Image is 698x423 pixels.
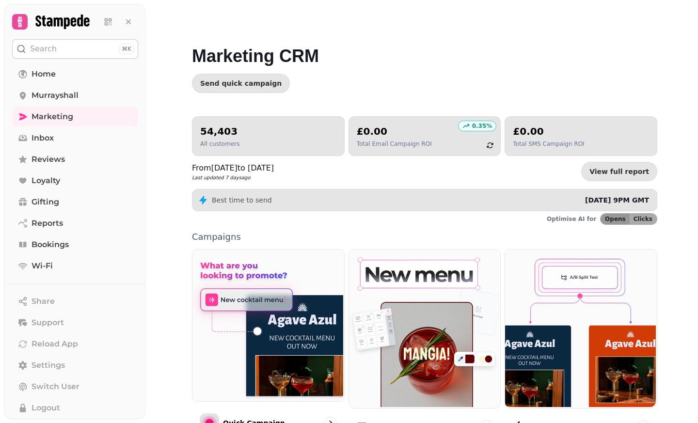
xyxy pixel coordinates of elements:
span: Gifting [32,196,59,208]
img: Workflows (coming soon) [504,249,656,407]
a: Inbox [12,128,138,148]
a: Marketing [12,107,138,126]
span: Opens [605,216,626,222]
h1: Marketing CRM [192,23,657,66]
span: Switch User [32,381,79,392]
a: Home [12,64,138,84]
span: Home [32,68,56,80]
img: Quick Campaign [191,249,343,400]
button: Opens [601,214,630,224]
span: Reports [32,218,63,229]
button: Support [12,313,138,332]
button: Send quick campaign [192,74,290,93]
p: Campaigns [192,233,657,241]
span: Support [32,317,64,329]
p: Best time to send [212,195,272,205]
p: Optimise AI for [547,215,596,223]
p: Search [30,43,57,55]
span: Inbox [32,132,54,144]
span: Logout [32,402,60,414]
h2: £0.00 [513,125,584,138]
span: Murrayshall [32,90,79,101]
button: Clicks [630,214,657,224]
a: Loyalty [12,171,138,190]
a: Reports [12,214,138,233]
img: Email [348,249,500,407]
a: Murrayshall [12,86,138,105]
p: 0.35 % [472,122,492,130]
span: Wi-Fi [32,260,53,272]
p: Total SMS Campaign ROI [513,140,584,148]
p: From [DATE] to [DATE] [192,162,274,174]
span: Reviews [32,154,65,165]
span: [DATE] 9PM GMT [585,196,649,204]
span: Bookings [32,239,69,251]
a: Gifting [12,192,138,212]
span: Share [32,296,55,307]
h2: £0.00 [357,125,432,138]
span: Clicks [634,216,652,222]
span: Send quick campaign [200,80,282,87]
button: refresh [482,137,498,154]
h2: 54,403 [200,125,239,138]
a: Reviews [12,150,138,169]
button: Search⌘K [12,39,138,59]
span: Loyalty [32,175,60,187]
span: Marketing [32,111,73,123]
button: Reload App [12,334,138,354]
button: Logout [12,398,138,418]
span: Reload App [32,338,78,350]
a: View full report [581,162,657,181]
span: Settings [32,360,65,371]
p: All customers [200,140,239,148]
button: Share [12,292,138,311]
div: ⌘K [119,44,134,54]
a: Settings [12,356,138,375]
a: Wi-Fi [12,256,138,276]
p: Total Email Campaign ROI [357,140,432,148]
button: Switch User [12,377,138,396]
a: Bookings [12,235,138,254]
p: Last updated 7 days ago [192,174,274,181]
